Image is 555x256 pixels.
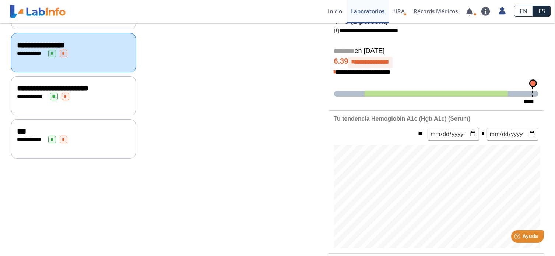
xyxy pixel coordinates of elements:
a: [1] [334,28,398,33]
input: mm/dd/yyyy [487,128,538,141]
input: mm/dd/yyyy [428,128,479,141]
a: ES [533,6,551,17]
b: Tu tendencia Hemoglobin A1c (Hgb A1c) (Serum) [334,115,471,122]
a: EN [514,6,533,17]
iframe: Help widget launcher [489,227,547,248]
h4: 6.39 [334,57,538,68]
span: HRA [393,7,405,15]
h5: en [DATE] [334,47,538,56]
